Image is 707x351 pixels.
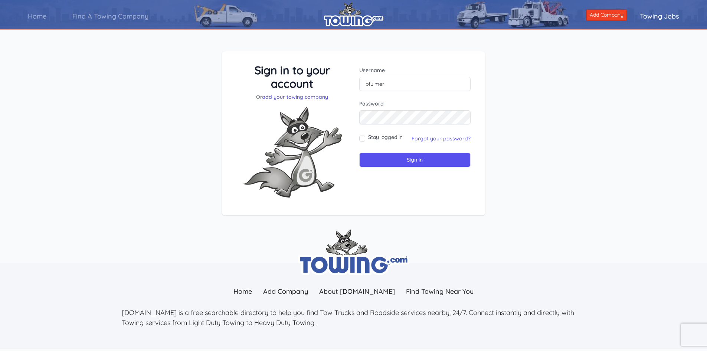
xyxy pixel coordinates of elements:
a: Home [15,6,59,27]
a: add your towing company [262,94,328,100]
p: [DOMAIN_NAME] is a free searchable directory to help you find Tow Trucks and Roadside services ne... [122,308,586,328]
a: Find Towing Near You [400,283,479,299]
img: logo.png [324,2,383,26]
p: Or [236,93,348,101]
label: Password [359,100,471,107]
a: Forgot your password? [412,135,471,142]
a: About [DOMAIN_NAME] [314,283,400,299]
a: Add Company [586,9,627,21]
label: Stay logged in [368,133,403,141]
a: Add Company [258,283,314,299]
h3: Sign in to your account [236,64,348,90]
a: Towing Jobs [627,6,692,27]
a: Find A Towing Company [59,6,161,27]
a: Home [228,283,258,299]
label: Username [359,66,471,74]
input: Sign in [359,153,471,167]
img: Fox-Excited.png [236,101,348,204]
img: towing [298,230,409,275]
